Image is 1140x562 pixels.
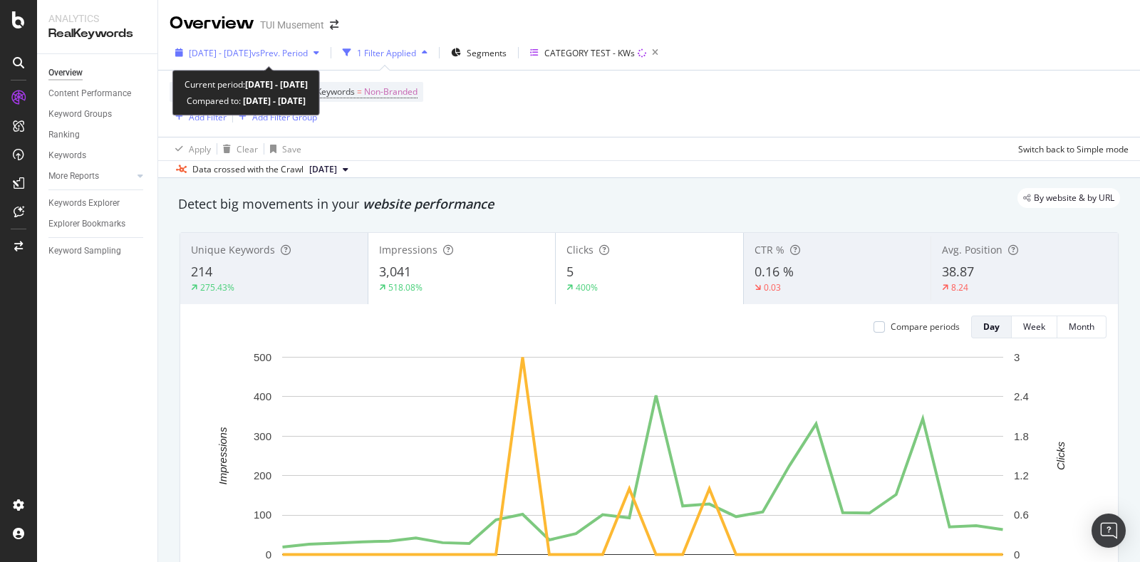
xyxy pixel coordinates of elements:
[185,76,308,93] div: Current period:
[170,11,254,36] div: Overview
[357,85,362,98] span: =
[254,430,271,442] text: 300
[467,47,507,59] span: Segments
[48,26,146,42] div: RealKeywords
[48,148,86,163] div: Keywords
[316,85,355,98] span: Keywords
[566,243,594,256] span: Clicks
[942,263,974,280] span: 38.87
[245,78,308,90] b: [DATE] - [DATE]
[217,137,258,160] button: Clear
[282,143,301,155] div: Save
[233,108,317,125] button: Add Filter Group
[48,196,120,211] div: Keywords Explorer
[254,509,271,521] text: 100
[1012,137,1129,160] button: Switch back to Simple mode
[187,93,306,109] div: Compared to:
[48,86,147,101] a: Content Performance
[48,169,133,184] a: More Reports
[254,469,271,482] text: 200
[48,128,147,142] a: Ranking
[1017,188,1120,208] div: legacy label
[951,281,968,293] div: 8.24
[1018,143,1129,155] div: Switch back to Simple mode
[330,20,338,30] div: arrow-right-arrow-left
[48,66,147,80] a: Overview
[241,95,306,107] b: [DATE] - [DATE]
[379,243,437,256] span: Impressions
[524,41,664,64] button: CATEGORY TEST - KWs
[48,86,131,101] div: Content Performance
[48,217,147,231] a: Explorer Bookmarks
[48,66,83,80] div: Overview
[1014,430,1029,442] text: 1.8
[48,11,146,26] div: Analytics
[254,390,271,402] text: 400
[1034,194,1114,202] span: By website & by URL
[357,47,416,59] div: 1 Filter Applied
[266,548,271,561] text: 0
[48,169,99,184] div: More Reports
[379,263,411,280] span: 3,041
[1014,548,1020,561] text: 0
[217,427,229,484] text: Impressions
[48,196,147,211] a: Keywords Explorer
[983,321,1000,333] div: Day
[48,128,80,142] div: Ranking
[364,82,418,102] span: Non-Branded
[200,281,234,293] div: 275.43%
[260,18,324,32] div: TUI Musement
[1014,509,1029,521] text: 0.6
[48,107,147,122] a: Keyword Groups
[252,111,317,123] div: Add Filter Group
[189,111,227,123] div: Add Filter
[1054,441,1067,469] text: Clicks
[48,244,147,259] a: Keyword Sampling
[252,47,308,59] span: vs Prev. Period
[191,263,212,280] span: 214
[388,281,423,293] div: 518.08%
[254,351,271,363] text: 500
[170,41,325,64] button: [DATE] - [DATE]vsPrev. Period
[237,143,258,155] div: Clear
[48,107,112,122] div: Keyword Groups
[337,41,433,64] button: 1 Filter Applied
[755,243,784,256] span: CTR %
[189,143,211,155] div: Apply
[1092,514,1126,548] div: Open Intercom Messenger
[304,161,354,178] button: [DATE]
[192,163,304,176] div: Data crossed with the Crawl
[764,281,781,293] div: 0.03
[576,281,598,293] div: 400%
[170,137,211,160] button: Apply
[309,163,337,176] span: 2025 Aug. 18th
[755,263,794,280] span: 0.16 %
[445,41,512,64] button: Segments
[891,321,960,333] div: Compare periods
[1014,469,1029,482] text: 1.2
[170,108,227,125] button: Add Filter
[942,243,1002,256] span: Avg. Position
[48,148,147,163] a: Keywords
[48,244,121,259] div: Keyword Sampling
[1069,321,1094,333] div: Month
[544,47,635,59] div: CATEGORY TEST - KWs
[189,47,252,59] span: [DATE] - [DATE]
[264,137,301,160] button: Save
[566,263,574,280] span: 5
[1014,351,1020,363] text: 3
[1057,316,1107,338] button: Month
[1012,316,1057,338] button: Week
[1023,321,1045,333] div: Week
[48,217,125,231] div: Explorer Bookmarks
[191,243,275,256] span: Unique Keywords
[971,316,1012,338] button: Day
[1014,390,1029,402] text: 2.4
